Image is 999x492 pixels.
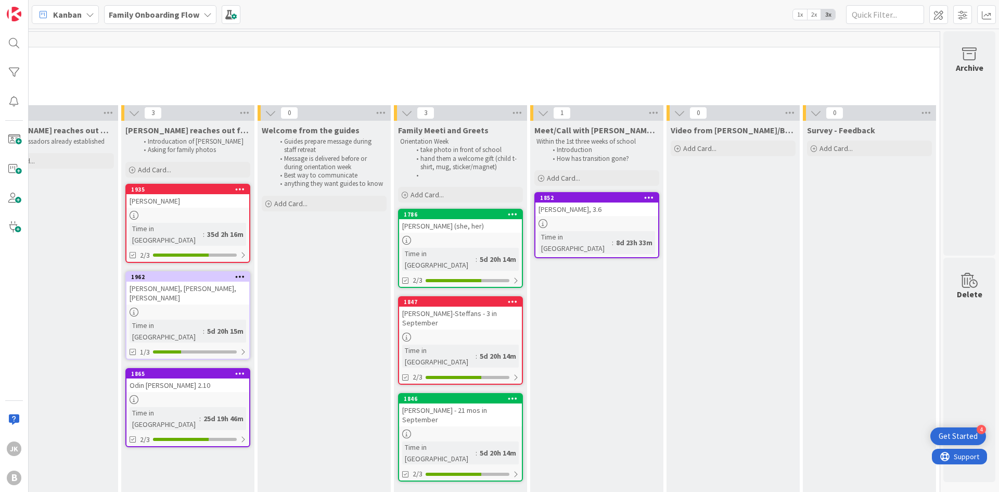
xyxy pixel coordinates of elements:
[126,379,249,392] div: Odin [PERSON_NAME] 2.10
[404,395,522,402] div: 1846
[130,223,203,246] div: Time in [GEOGRAPHIC_DATA]
[399,219,522,233] div: [PERSON_NAME] (she, her)
[203,229,204,240] span: :
[819,144,853,153] span: Add Card...
[539,231,612,254] div: Time in [GEOGRAPHIC_DATA]
[280,107,298,119] span: 0
[534,125,659,135] span: Meet/Call with Todd - within the first 30 days of school
[126,369,249,392] div: 1865Odin [PERSON_NAME] 2.10
[930,427,986,445] div: Open Get Started checklist, remaining modules: 4
[144,107,162,119] span: 3
[399,307,522,330] div: [PERSON_NAME]-Steffans - 3 in September
[399,297,522,330] div: 1847[PERSON_NAME]-Steffans - 3 in September
[534,192,659,258] a: 1852[PERSON_NAME], 3.6Time in [GEOGRAPHIC_DATA]:8d 23h 33m
[671,125,796,135] span: Video from Simon/Board Chair
[417,107,434,119] span: 3
[109,9,199,20] b: Family Onboarding Flow
[683,144,716,153] span: Add Card...
[138,165,171,174] span: Add Card...
[125,368,250,447] a: 1865Odin [PERSON_NAME] 2.10Time in [GEOGRAPHIC_DATA]:25d 19h 46m2/3
[138,146,249,154] li: Asking for family photos
[126,282,249,305] div: [PERSON_NAME], [PERSON_NAME], [PERSON_NAME]
[399,210,522,219] div: 1786
[399,210,522,233] div: 1786[PERSON_NAME] (she, her)
[413,469,422,480] span: 2/3
[807,125,875,135] span: Survey - Feedback
[399,403,522,426] div: [PERSON_NAME] - 21 mos in September
[689,107,707,119] span: 0
[536,137,657,146] p: Within the 1st three weeks of school
[130,320,203,343] div: Time in [GEOGRAPHIC_DATA]
[547,146,658,154] li: Introduction
[199,413,201,424] span: :
[53,8,82,21] span: Kanban
[7,7,21,21] img: Visit kanbanzone.com
[398,125,489,135] span: Family Meeti and Greets
[22,2,47,14] span: Support
[553,107,571,119] span: 1
[476,350,477,362] span: :
[404,298,522,306] div: 1847
[477,447,519,459] div: 5d 20h 14m
[402,345,476,368] div: Time in [GEOGRAPHIC_DATA]
[399,394,522,426] div: 1846[PERSON_NAME] - 21 mos in September
[130,407,199,430] div: Time in [GEOGRAPHIC_DATA]
[547,155,658,163] li: How has transition gone?
[125,271,250,360] a: 1962[PERSON_NAME], [PERSON_NAME], [PERSON_NAME]Time in [GEOGRAPHIC_DATA]:5d 20h 15m1/3
[274,155,385,172] li: Message is delivered before or during orientation week
[131,186,249,193] div: 1935
[7,471,21,485] div: B
[138,137,249,146] li: Introducation of [PERSON_NAME]
[126,194,249,208] div: [PERSON_NAME]
[939,431,978,441] div: Get Started
[400,137,521,146] p: Orientation Week
[204,325,246,337] div: 5d 20h 15m
[402,441,476,464] div: Time in [GEOGRAPHIC_DATA]
[540,194,658,201] div: 1852
[140,434,150,445] span: 2/3
[399,297,522,307] div: 1847
[411,155,521,172] li: hand them a welcome gift (child t-shirt, mug, sticker/magnet)
[126,272,249,305] div: 1962[PERSON_NAME], [PERSON_NAME], [PERSON_NAME]
[547,173,580,183] span: Add Card...
[821,9,835,20] span: 3x
[203,325,204,337] span: :
[476,254,477,265] span: :
[807,9,821,20] span: 2x
[404,211,522,218] div: 1786
[956,61,983,74] div: Archive
[125,125,250,135] span: Jackie reaches out for familiy photo
[476,447,477,459] span: :
[957,288,982,300] div: Delete
[535,203,658,216] div: [PERSON_NAME], 3.6
[201,413,246,424] div: 25d 19h 46m
[402,248,476,271] div: Time in [GEOGRAPHIC_DATA]
[477,350,519,362] div: 5d 20h 14m
[274,171,385,180] li: Best way to communicate
[477,254,519,265] div: 5d 20h 14m
[826,107,843,119] span: 0
[398,209,523,288] a: 1786[PERSON_NAME] (she, her)Time in [GEOGRAPHIC_DATA]:5d 20h 14m2/3
[612,237,613,248] span: :
[204,229,246,240] div: 35d 2h 16m
[413,275,422,286] span: 2/3
[262,125,360,135] span: Welcome from the guides
[411,190,444,199] span: Add Card...
[126,369,249,379] div: 1865
[131,273,249,281] div: 1962
[411,146,521,154] li: take photo in front of school
[140,250,150,261] span: 2/3
[535,193,658,216] div: 1852[PERSON_NAME], 3.6
[535,193,658,203] div: 1852
[126,185,249,208] div: 1935[PERSON_NAME]
[274,137,385,155] li: Guides prepare message during staff retreat
[398,393,523,482] a: 1846[PERSON_NAME] - 21 mos in SeptemberTime in [GEOGRAPHIC_DATA]:5d 20h 14m2/3
[846,5,924,24] input: Quick Filter...
[7,441,21,456] div: JK
[977,425,986,434] div: 4
[413,372,422,383] span: 2/3
[398,296,523,385] a: 1847[PERSON_NAME]-Steffans - 3 in SeptemberTime in [GEOGRAPHIC_DATA]:5d 20h 14m2/3
[274,180,385,188] li: anything they want guides to know
[140,347,150,358] span: 1/3
[613,237,655,248] div: 8d 23h 33m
